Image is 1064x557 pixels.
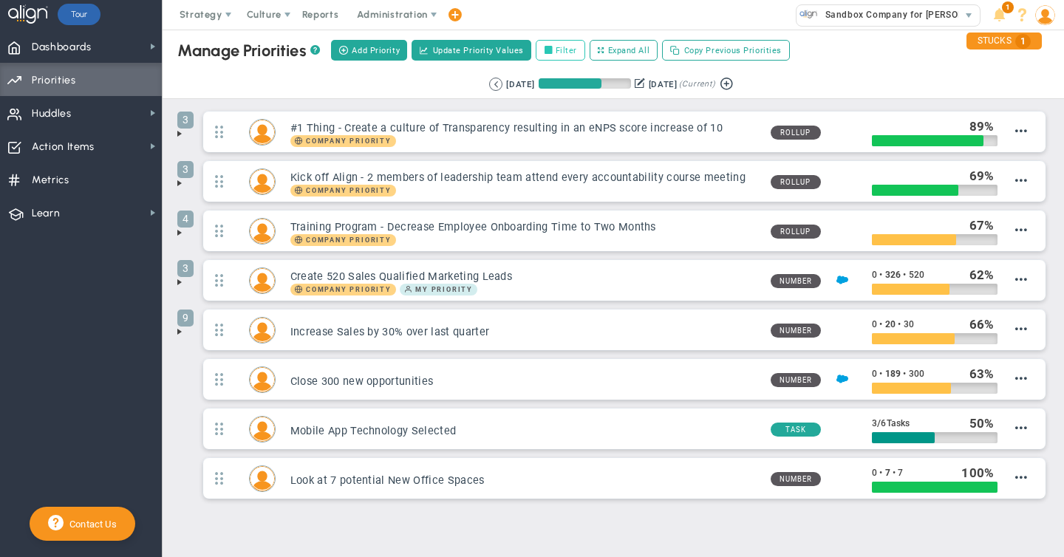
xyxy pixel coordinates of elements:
div: % [969,415,998,431]
div: % [969,118,998,134]
span: Rollup [771,175,821,189]
span: Sandbox Company for [PERSON_NAME] [818,5,999,24]
img: 33483.Company.photo [799,5,818,24]
div: Mark Collins [249,119,276,146]
span: / [877,417,881,428]
img: 51354.Person.photo [1035,5,1055,25]
span: 100 [961,465,983,480]
div: % [969,217,998,233]
h3: Look at 7 potential New Office Spaces [290,474,759,488]
span: 300 [909,369,924,379]
img: Salesforce Enabled<br />Sandbox: Quarterly Leads and Opportunities [836,274,848,286]
h3: Mobile App Technology Selected [290,424,759,438]
button: Update Priority Values [412,40,531,61]
img: Tom Johnson [250,466,275,491]
span: 520 [909,270,924,280]
img: Miguel Cabrera [250,169,275,194]
span: 4 [177,211,194,228]
div: Lucy Rodriguez [249,416,276,442]
span: 7 [885,468,890,478]
span: 20 [885,319,896,329]
span: select [958,5,980,26]
span: (Current) [679,78,715,91]
span: 30 [904,319,914,329]
span: • [903,270,906,280]
div: STUCKS [966,33,1042,49]
img: Katie Williams [250,318,275,343]
span: 0 [872,319,877,329]
div: Tom Johnson [249,465,276,492]
span: 1 [1015,34,1031,49]
span: Company Priority [306,187,392,194]
span: Rollup [771,126,821,140]
div: Mark Collins [249,366,276,393]
span: 50 [969,416,984,431]
span: Company Priority [306,286,392,293]
span: 0 [872,369,877,379]
span: 9 [177,310,194,327]
span: Priorities [32,65,76,96]
button: Expand All [590,40,658,61]
span: Strategy [180,9,222,20]
span: 89 [969,119,984,134]
span: • [879,468,882,478]
span: 189 [885,369,901,379]
span: 66 [969,317,984,332]
span: 67 [969,218,984,233]
span: 7 [898,468,903,478]
span: Expand All [608,44,650,57]
span: Number [771,373,821,387]
h3: Increase Sales by 30% over last quarter [290,325,759,339]
span: 3 [177,161,194,178]
span: Contact Us [64,519,117,530]
span: Rollup [771,225,821,239]
span: Company Priority [306,137,392,145]
span: Metrics [32,165,69,196]
span: 62 [969,267,984,282]
label: Filter [536,40,585,61]
span: 3 [177,112,194,129]
div: Period Progress: 68% Day 62 of 90 with 28 remaining. [539,78,631,89]
span: • [903,369,906,379]
span: Update Priority Values [433,44,524,57]
button: Go to previous period [489,78,502,91]
img: Eugene Terk [250,268,275,293]
span: Company Priority [306,236,392,244]
span: Dashboards [32,32,92,63]
div: Eugene Terk [249,267,276,294]
span: 1 [1002,1,1014,13]
div: Katie Williams [249,317,276,344]
div: [DATE] [649,78,677,91]
span: • [898,319,901,329]
span: 326 [885,270,901,280]
div: % [969,168,998,184]
div: % [961,465,997,481]
span: Learn [32,198,60,229]
div: Miguel Cabrera [249,168,276,195]
span: 69 [969,168,984,183]
div: % [969,316,998,332]
h3: #1 Thing - Create a culture of Transparency resulting in an eNPS score increase of 10 [290,121,759,135]
h3: Create 520 Sales Qualified Marketing Leads [290,270,759,284]
span: 3 [177,260,194,277]
span: 0 [872,270,877,280]
span: Copy Previous Priorities [684,44,782,57]
div: Lisa Jenkins [249,218,276,245]
span: Number [771,324,821,338]
span: • [879,369,882,379]
span: Action Items [32,131,95,163]
span: Company Priority [290,284,396,295]
span: • [893,468,896,478]
img: Mark Collins [250,120,275,145]
span: 3 6 [872,418,910,428]
h3: Training Program - Decrease Employee Onboarding Time to Two Months [290,220,759,234]
div: [DATE] [506,78,534,91]
h3: Close 300 new opportunities [290,375,759,389]
button: Copy Previous Priorities [662,40,790,61]
img: Lucy Rodriguez [250,417,275,442]
span: Company Priority [290,185,396,197]
span: • [879,270,882,280]
div: Manage Priorities [177,41,320,61]
span: Number [771,472,821,486]
button: Add Priority [331,40,407,61]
